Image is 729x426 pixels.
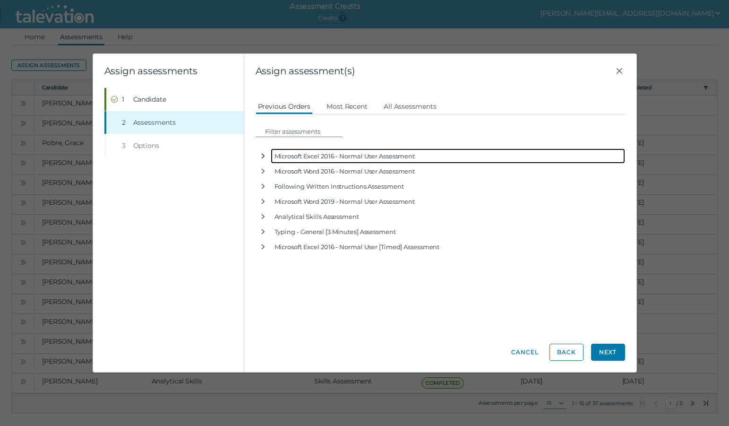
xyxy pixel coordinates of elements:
clr-wizard-title: Assign assessments [104,65,197,77]
div: Analytical Skills Assessment [271,209,625,224]
button: Completed [106,88,244,111]
cds-icon: Completed [111,96,118,103]
div: Following Written Instructions Assessment [271,179,625,194]
div: 2 [122,118,129,127]
nav: Wizard steps [104,88,244,157]
button: Previous Orders [256,97,313,114]
span: Candidate [133,95,166,104]
div: Microsoft Excel 2016 - Normal User Assessment [271,148,625,164]
button: All Assessments [381,97,439,114]
span: Assessments [133,118,176,127]
button: Next [591,344,625,361]
button: Most Recent [324,97,370,114]
div: 1 [122,95,129,104]
div: Microsoft Word 2016 - Normal User Assessment [271,164,625,179]
button: Back [549,344,583,361]
button: Close [614,65,625,77]
input: Filter assessments [261,126,343,137]
button: 2Assessments [106,111,244,134]
div: Typing - General [3 Minutes] Assessment [271,224,625,239]
div: Microsoft Word 2019 - Normal User Assessment [271,194,625,209]
span: Assign assessment(s) [256,65,614,77]
div: Microsoft Excel 2016 - Normal User [Timed] Assessment [271,239,625,254]
button: Cancel [508,344,542,361]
